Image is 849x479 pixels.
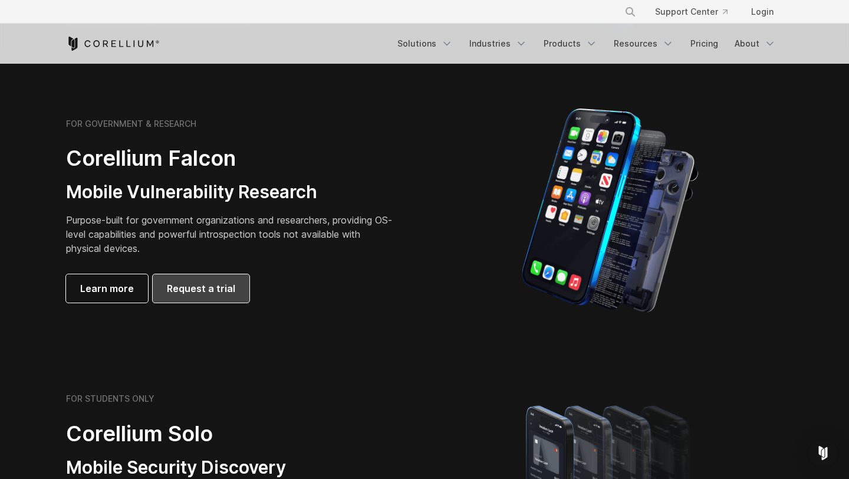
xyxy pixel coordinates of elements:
a: About [728,33,783,54]
a: Resources [607,33,681,54]
a: Learn more [66,274,148,303]
a: Corellium Home [66,37,160,51]
img: iPhone model separated into the mechanics used to build the physical device. [521,107,699,314]
a: Pricing [683,33,725,54]
div: Open Intercom Messenger [809,439,837,467]
a: Login [742,1,783,22]
h6: FOR GOVERNMENT & RESEARCH [66,119,196,129]
button: Search [620,1,641,22]
h6: FOR STUDENTS ONLY [66,393,154,404]
a: Products [537,33,604,54]
a: Industries [462,33,534,54]
h2: Corellium Falcon [66,145,396,172]
h3: Mobile Vulnerability Research [66,181,396,204]
div: Navigation Menu [390,33,783,54]
span: Learn more [80,281,134,296]
h2: Corellium Solo [66,421,396,447]
h3: Mobile Security Discovery [66,457,396,479]
a: Request a trial [153,274,249,303]
p: Purpose-built for government organizations and researchers, providing OS-level capabilities and p... [66,213,396,255]
div: Navigation Menu [610,1,783,22]
a: Support Center [646,1,737,22]
span: Request a trial [167,281,235,296]
a: Solutions [390,33,460,54]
